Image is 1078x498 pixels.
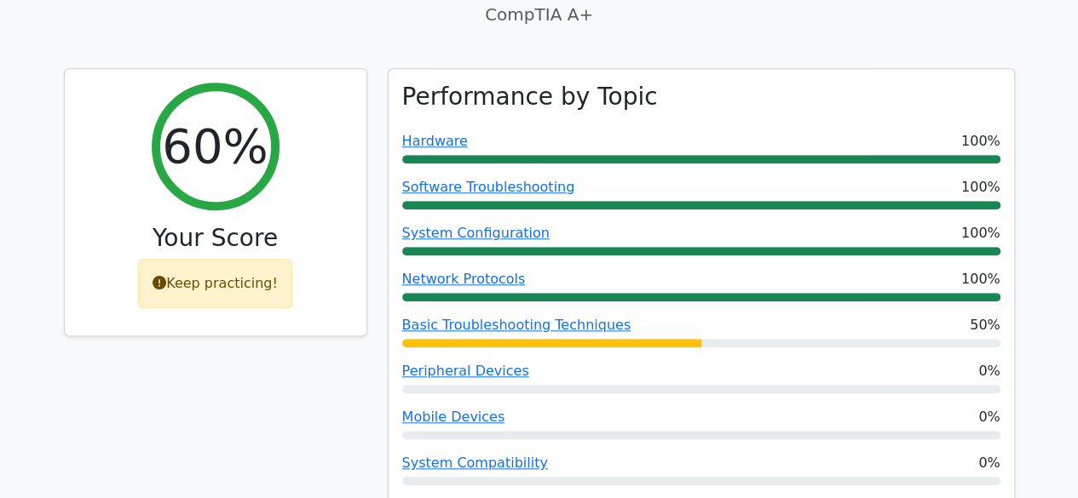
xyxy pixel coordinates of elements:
[138,259,292,308] div: Keep practicing!
[961,269,1000,289] span: 100%
[978,407,1000,427] span: 0%
[961,223,1000,243] span: 100%
[970,315,1000,335] span: 50%
[402,133,468,149] a: Hardware
[961,131,1000,152] span: 100%
[402,271,526,287] a: Network Protocols
[64,2,1015,27] p: CompTIA A+
[402,363,529,379] a: Peripheral Devices
[402,409,505,425] a: Mobile Devices
[402,455,548,471] a: System Compatibility
[978,453,1000,473] span: 0%
[978,361,1000,381] span: 0%
[402,83,658,112] h3: Performance by Topic
[78,224,353,253] h3: Your Score
[402,225,550,241] a: System Configuration
[162,117,268,175] h2: 60%
[402,317,631,333] a: Basic Troubleshooting Techniques
[961,177,1000,197] span: 100%
[402,179,575,195] a: Software Troubleshooting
